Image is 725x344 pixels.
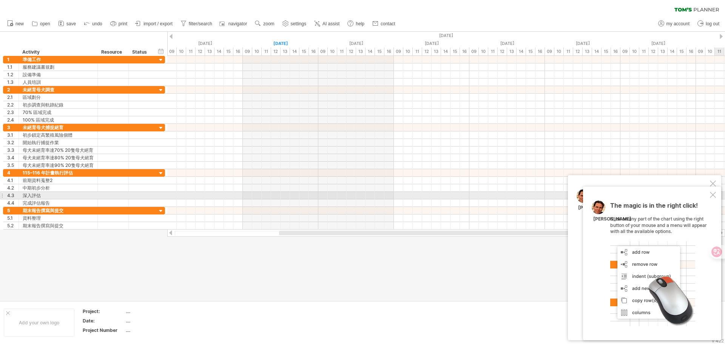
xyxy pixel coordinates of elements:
div: 11 [413,48,422,56]
span: my account [666,21,690,26]
div: 10 [705,48,715,56]
a: open [30,19,52,29]
a: import / export [133,19,175,29]
div: 前期資料蒐整2 [23,177,94,184]
div: 3.5 [7,162,19,169]
a: contact [370,19,398,29]
div: 16 [309,48,318,56]
span: settings [291,21,306,26]
div: 11 [262,48,271,56]
a: save [56,19,78,29]
div: Click on any part of the chart using the right button of your mouse and a menu will appear with a... [610,202,708,326]
div: Activity [22,48,93,56]
div: 期末報告撰寫與提交 [23,207,94,214]
div: 16 [460,48,469,56]
span: contact [381,21,395,26]
div: 1 [7,56,19,63]
span: The magic is in the right click! [610,202,698,213]
div: 09 [167,48,177,56]
div: [PERSON_NAME] [578,205,616,211]
a: settings [281,19,309,29]
div: 11 [186,48,196,56]
div: 初步調查與軌跡紀錄 [23,101,94,108]
div: 09 [394,48,403,56]
div: 10 [554,48,564,56]
div: 未絕育母犬調查 [23,86,94,93]
div: 13 [658,48,668,56]
div: v 422 [712,338,724,344]
span: filter/search [189,21,212,26]
div: 12 [347,48,356,56]
div: 完成評估報告 [23,199,94,207]
div: Project: [83,308,124,315]
span: import / export [143,21,173,26]
div: 12 [271,48,281,56]
div: 區域劃分 [23,94,94,101]
a: filter/search [179,19,214,29]
div: 12 [498,48,507,56]
div: 09 [620,48,630,56]
div: 3.4 [7,154,19,161]
div: Monday, 25 August 2025 [394,40,469,48]
div: 14 [668,48,677,56]
a: navigator [218,19,249,29]
div: 12 [649,48,658,56]
div: Thursday, 28 August 2025 [620,40,696,48]
div: Date: [83,318,124,324]
div: 15 [677,48,686,56]
div: 11 [337,48,347,56]
div: 16 [535,48,545,56]
a: AI assist [312,19,342,29]
div: [PERSON_NAME] [593,216,631,222]
div: 1.2 [7,71,19,78]
div: .... [126,308,189,315]
div: 15 [375,48,384,56]
div: .... [126,327,189,333]
div: 14 [441,48,450,56]
div: 100% 區域完成 [23,116,94,123]
div: 1.1 [7,63,19,71]
a: zoom [253,19,276,29]
div: 期末報告撰寫與提交 [23,222,94,229]
div: 3 [7,124,19,131]
div: 13 [583,48,592,56]
div: 13 [432,48,441,56]
div: Add your own logo [4,309,74,337]
div: 13 [281,48,290,56]
a: log out [696,19,722,29]
span: new [15,21,24,26]
div: 10 [630,48,639,56]
span: zoom [263,21,274,26]
div: 10 [479,48,488,56]
div: 13 [205,48,214,56]
div: Tuesday, 26 August 2025 [469,40,545,48]
div: Friday, 22 August 2025 [167,40,243,48]
a: my account [656,19,692,29]
div: 15 [450,48,460,56]
a: undo [82,19,105,29]
div: 2.4 [7,116,19,123]
div: 資料整理 [23,214,94,222]
div: 14 [214,48,224,56]
div: 初步鎖定高繁殖風險個體 [23,131,94,139]
div: 5 [7,207,19,214]
div: Status [132,48,149,56]
div: 13 [507,48,517,56]
span: help [356,21,364,26]
span: print [119,21,127,26]
div: 深入評估 [23,192,94,199]
div: 12 [196,48,205,56]
div: Resource [101,48,124,56]
div: 中期初步分析 [23,184,94,191]
a: new [5,19,26,29]
div: 2 [7,86,19,93]
div: 人員培訓 [23,79,94,86]
div: Wednesday, 27 August 2025 [545,40,620,48]
a: print [108,19,130,29]
div: 11 [564,48,573,56]
div: 母犬未絕育率達70% 20隻母犬絕育 [23,147,94,154]
div: 70% 區域完成 [23,109,94,116]
div: 4.2 [7,184,19,191]
div: Sunday, 24 August 2025 [318,40,394,48]
div: Saturday, 23 August 2025 [243,40,318,48]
